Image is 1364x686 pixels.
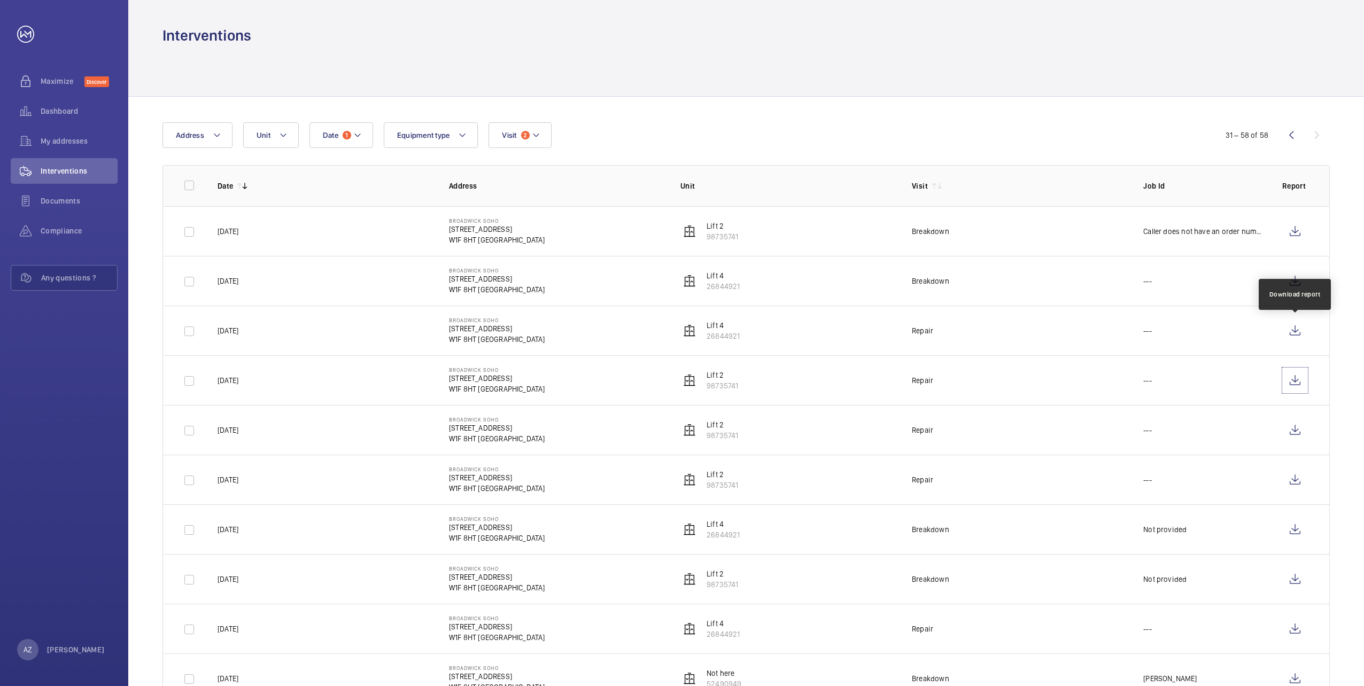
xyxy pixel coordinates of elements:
div: Repair [912,425,933,435]
p: Not provided [1143,524,1187,535]
p: Lift 4 [707,270,740,281]
p: Visit [912,181,928,191]
button: Equipment type [384,122,478,148]
p: --- [1143,325,1152,336]
div: Repair [912,325,933,336]
div: Repair [912,375,933,386]
p: [DATE] [218,673,238,684]
p: Broadwick Soho [449,367,545,373]
button: Address [162,122,232,148]
p: [DATE] [218,574,238,584]
p: [DATE] [218,276,238,286]
img: elevator.svg [683,473,696,486]
div: Breakdown [912,574,949,584]
p: Broadwick Soho [449,317,545,323]
span: Interventions [41,166,118,176]
p: Lift 2 [707,370,738,380]
h1: Interventions [162,26,251,45]
span: Any questions ? [41,272,117,283]
p: Date [218,181,233,191]
p: [STREET_ADDRESS] [449,373,545,384]
img: elevator.svg [683,523,696,536]
p: Lift 2 [707,469,738,480]
p: --- [1143,425,1152,435]
img: elevator.svg [683,275,696,287]
p: Report [1282,181,1308,191]
p: Lift 2 [707,221,738,231]
p: [DATE] [218,425,238,435]
p: Caller does not have an order number. [1143,226,1265,237]
p: W1F 8HT [GEOGRAPHIC_DATA] [449,582,545,593]
p: Broadwick Soho [449,516,545,522]
p: Broadwick Soho [449,267,545,274]
p: [DATE] [218,325,238,336]
p: Broadwick Soho [449,217,545,224]
div: Download report [1269,290,1321,299]
p: 26844921 [707,629,740,640]
div: Breakdown [912,673,949,684]
button: Date1 [309,122,373,148]
p: [STREET_ADDRESS] [449,621,545,632]
p: Broadwick Soho [449,665,545,671]
p: [STREET_ADDRESS] [449,423,545,433]
p: Job Id [1143,181,1265,191]
div: Breakdown [912,524,949,535]
p: [DATE] [218,226,238,237]
p: --- [1143,474,1152,485]
p: [PERSON_NAME] [1143,673,1197,684]
span: Equipment type [397,131,450,139]
div: Breakdown [912,226,949,237]
span: Dashboard [41,106,118,116]
p: Lift 2 [707,419,738,430]
img: elevator.svg [683,225,696,238]
img: elevator.svg [683,374,696,387]
img: elevator.svg [683,424,696,436]
p: 98735741 [707,579,738,590]
span: Visit [502,131,516,139]
p: W1F 8HT [GEOGRAPHIC_DATA] [449,284,545,295]
p: W1F 8HT [GEOGRAPHIC_DATA] [449,632,545,643]
p: AZ [24,644,32,655]
span: Date [323,131,338,139]
p: W1F 8HT [GEOGRAPHIC_DATA] [449,235,545,245]
img: elevator.svg [683,324,696,337]
p: W1F 8HT [GEOGRAPHIC_DATA] [449,533,545,543]
p: Lift 2 [707,568,738,579]
p: --- [1143,623,1152,634]
p: [STREET_ADDRESS] [449,472,545,483]
img: elevator.svg [683,622,696,635]
p: W1F 8HT [GEOGRAPHIC_DATA] [449,334,545,345]
p: Lift 4 [707,320,740,331]
p: 98735741 [707,430,738,441]
p: [DATE] [218,474,238,485]
p: --- [1143,375,1152,386]
p: [PERSON_NAME] [47,644,105,655]
p: Broadwick Soho [449,466,545,472]
p: [STREET_ADDRESS] [449,323,545,334]
span: Discover [84,76,109,87]
span: Compliance [41,225,118,236]
p: [STREET_ADDRESS] [449,671,545,682]
p: Address [449,181,663,191]
span: Unit [257,131,270,139]
p: [STREET_ADDRESS] [449,224,545,235]
p: [DATE] [218,524,238,535]
span: Maximize [41,76,84,87]
p: W1F 8HT [GEOGRAPHIC_DATA] [449,384,545,394]
div: Repair [912,623,933,634]
p: 26844921 [707,331,740,341]
p: 98735741 [707,231,738,242]
img: elevator.svg [683,672,696,685]
div: 31 – 58 of 58 [1226,130,1268,141]
span: 1 [343,131,351,139]
span: My addresses [41,136,118,146]
p: 26844921 [707,281,740,292]
p: [DATE] [218,375,238,386]
span: Documents [41,196,118,206]
p: Lift 4 [707,519,740,529]
div: Breakdown [912,276,949,286]
p: Not here [707,668,741,679]
button: Unit [243,122,299,148]
p: [STREET_ADDRESS] [449,572,545,582]
p: Broadwick Soho [449,416,545,423]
